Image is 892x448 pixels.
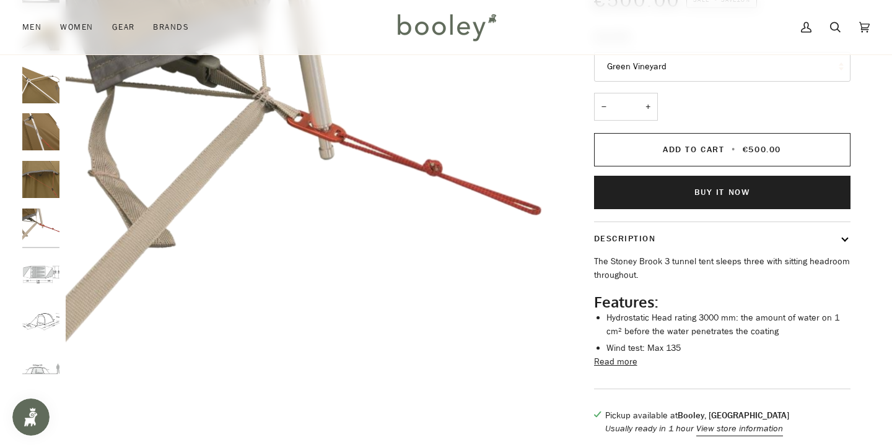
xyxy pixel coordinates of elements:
[22,351,59,388] img: Robens Stony Brook 3 - Booley Galway
[663,144,724,155] span: Add to Cart
[112,21,135,33] span: Gear
[594,293,850,311] h2: Features:
[22,113,59,150] img: Robens Stony Brook 3 - Booley Galway
[22,209,59,246] img: Robens Stony Brook 3 - Booley Galway
[728,144,740,155] span: •
[638,93,658,121] button: +
[594,133,850,166] button: Add to Cart • €500.00
[605,422,789,436] p: Usually ready in 1 hour
[22,21,42,33] span: Men
[22,66,59,103] img: Robens Stony Brook 3 - Booley Galway
[696,422,783,436] button: View store information
[392,9,501,45] img: Booley
[594,52,850,82] button: Green Vineyard
[594,176,850,209] button: Buy it now
[678,410,789,421] strong: Booley, [GEOGRAPHIC_DATA]
[153,21,189,33] span: Brands
[606,311,850,338] li: Hydrostatic Head rating 3000 mm: the amount of water on 1 cm² before the water penetrates the coa...
[22,256,59,293] img: Robens Stony Brook 3 - Booley Galway
[594,355,637,369] button: Read more
[22,161,59,198] img: Robens Stony Brook 3 - Booley Galway
[606,342,850,355] li: Wind test: Max 135
[605,409,789,423] p: Pickup available at
[594,93,658,121] input: Quantity
[60,21,93,33] span: Women
[594,255,850,282] p: The Stoney Brook 3 tunnel tent sleeps three with sitting headroom throughout.
[22,303,59,340] img: Robens Stony Brook 3 - Booley Galway
[594,93,614,121] button: −
[594,222,850,255] button: Description
[743,144,781,155] span: €500.00
[12,398,50,436] iframe: Button to open loyalty program pop-up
